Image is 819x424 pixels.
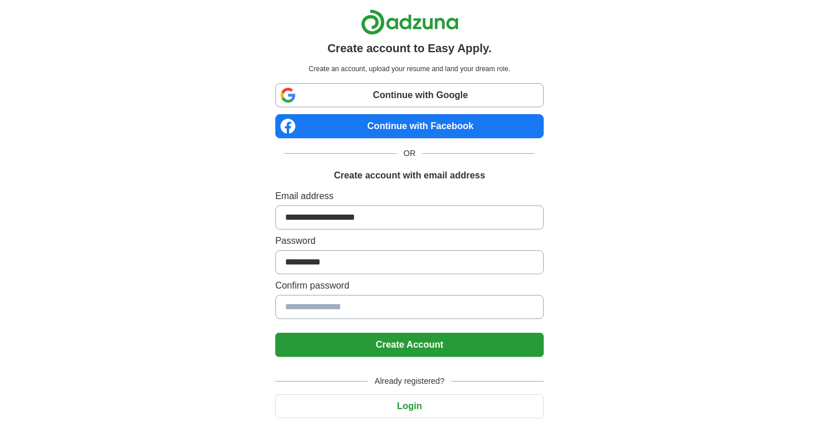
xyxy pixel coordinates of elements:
a: Continue with Facebook [275,114,544,138]
button: Create Account [275,333,544,357]
label: Confirm password [275,279,544,293]
a: Login [275,401,544,411]
img: Adzuna logo [361,9,459,35]
p: Create an account, upload your resume and land your dream role. [278,64,541,74]
h1: Create account with email address [334,169,485,182]
h1: Create account to Easy Apply. [328,40,492,57]
label: Email address [275,189,544,203]
a: Continue with Google [275,83,544,107]
span: OR [397,147,422,160]
span: Already registered? [368,375,451,387]
label: Password [275,234,544,248]
button: Login [275,394,544,418]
